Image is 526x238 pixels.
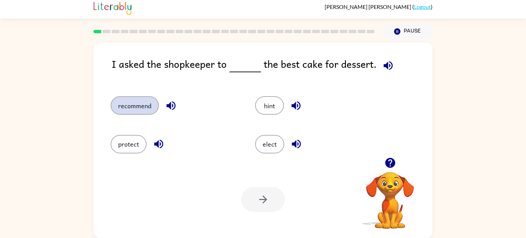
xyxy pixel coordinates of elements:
span: [PERSON_NAME] [PERSON_NAME] [325,3,412,10]
div: ( ) [325,3,433,10]
button: elect [255,135,284,153]
button: protect [111,135,147,153]
button: recommend [111,96,159,115]
video: Your browser must support playing .mp4 files to use Literably. Please try using another browser. [356,161,424,230]
button: hint [255,96,284,115]
a: Logout [414,3,431,10]
button: Pause [383,24,433,39]
div: I asked the shopkeeper to the best cake for dessert. [112,56,433,83]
